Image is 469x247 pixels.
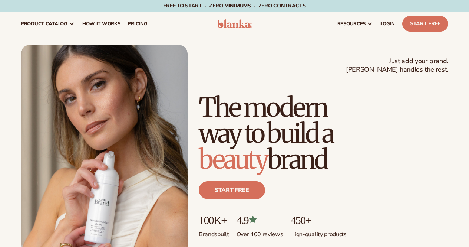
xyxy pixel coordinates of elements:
p: High-quality products [290,226,346,238]
span: How It Works [82,21,120,27]
span: beauty [199,143,267,176]
span: pricing [128,21,147,27]
a: resources [334,12,377,36]
span: resources [337,21,366,27]
span: Just add your brand. [PERSON_NAME] handles the rest. [346,57,448,74]
span: product catalog [21,21,67,27]
a: pricing [124,12,151,36]
p: 100K+ [199,214,229,226]
span: LOGIN [380,21,395,27]
h1: The modern way to build a brand [199,94,448,172]
p: 450+ [290,214,346,226]
img: logo [217,19,252,28]
p: Brands built [199,226,229,238]
a: Start Free [402,16,448,32]
a: Start free [199,181,265,199]
a: LOGIN [377,12,399,36]
a: How It Works [79,12,124,36]
p: 4.9 [237,214,283,226]
p: Over 400 reviews [237,226,283,238]
a: product catalog [17,12,79,36]
span: Free to start · ZERO minimums · ZERO contracts [163,2,305,9]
